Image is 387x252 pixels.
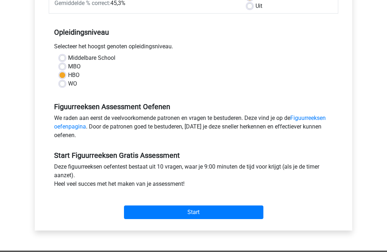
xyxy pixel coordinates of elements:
label: Middelbare School [68,54,115,63]
label: MBO [68,63,81,71]
h5: Figuurreeksen Assessment Oefenen [54,103,333,111]
div: Deze figuurreeksen oefentest bestaat uit 10 vragen, waar je 9:00 minuten de tijd voor krijgt (als... [49,163,338,192]
input: Start [124,206,263,219]
label: WO [68,80,77,88]
h5: Opleidingsniveau [54,25,333,40]
label: Uit [255,2,262,11]
h5: Start Figuurreeksen Gratis Assessment [54,151,333,160]
div: Selecteer het hoogst genoten opleidingsniveau. [49,43,338,54]
label: HBO [68,71,80,80]
div: We raden aan eerst de veelvoorkomende patronen en vragen te bestuderen. Deze vind je op de . Door... [49,114,338,143]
